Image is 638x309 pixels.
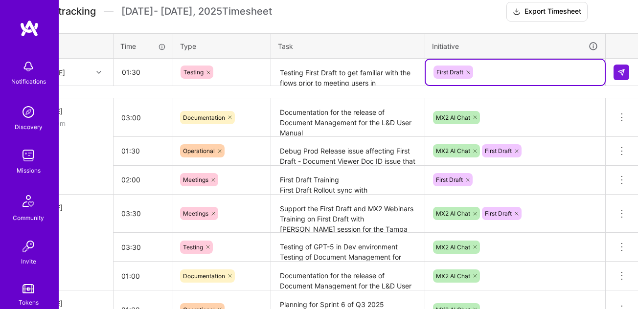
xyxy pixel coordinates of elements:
[19,297,39,308] div: Tokens
[20,20,39,37] img: logo
[41,215,105,225] div: 8h
[114,200,173,226] input: HH:MM
[183,68,204,76] span: Testing
[23,284,34,293] img: tokens
[41,118,105,129] div: 6h 30m
[19,146,38,165] img: teamwork
[19,57,38,76] img: bell
[272,234,424,261] textarea: Testing of GPT-5 in Dev environment Testing of Document Management for release and logging issues...
[114,59,172,85] input: HH:MM
[436,68,463,76] span: First Draft
[114,105,173,131] input: HH:MM
[41,298,105,309] div: [DATE]
[183,243,203,251] span: Testing
[436,243,470,251] span: MX2 AI Chat
[19,237,38,256] img: Invite
[485,147,512,154] span: First Draft
[272,138,424,165] textarea: Debug Prod Release issue affecting First Draft - Document Viewer Doc ID issue that was resolved
[41,202,105,213] div: [DATE]
[614,65,630,80] div: null
[32,5,96,18] span: Time tracking
[183,272,225,280] span: Documentation
[436,114,470,121] span: MX2 AI Chat
[506,2,588,22] button: Export Timesheet
[617,68,625,76] img: Submit
[41,106,105,116] div: [DATE]
[183,114,225,121] span: Documentation
[183,210,208,217] span: Meetings
[11,76,46,87] div: Notifications
[17,165,41,176] div: Missions
[21,256,36,266] div: Invite
[436,272,470,280] span: MX2 AI Chat
[272,60,424,86] textarea: Testing First Draft to get familiar with the flows prior to meeting users in [GEOGRAPHIC_DATA]
[121,5,272,18] span: [DATE] - [DATE] , 2025 Timesheet
[272,263,424,289] textarea: Documentation for the release of Document Management for the L&D User Manual
[513,7,521,17] i: icon Download
[272,196,424,232] textarea: Support the First Draft and MX2 Webinars Training on First Draft with [PERSON_NAME] session for t...
[96,70,101,75] i: icon Chevron
[272,99,424,136] textarea: Documentation for the release of Document Management for the L&D User Manual
[173,33,271,59] th: Type
[485,210,512,217] span: First Draft
[436,176,463,183] span: First Draft
[271,33,425,59] th: Task
[183,147,215,154] span: Operational
[436,210,470,217] span: MX2 AI Chat
[15,122,43,132] div: Discovery
[436,147,470,154] span: MX2 AI Chat
[114,263,173,289] input: HH:MM
[33,33,114,59] th: Date
[114,167,173,193] input: HH:MM
[17,189,40,213] img: Community
[114,138,173,164] input: HH:MM
[114,234,173,260] input: HH:MM
[19,102,38,122] img: discovery
[183,176,208,183] span: Meetings
[272,167,424,194] textarea: First Draft Training First Draft Rollout sync with [PERSON_NAME]
[13,213,44,223] div: Community
[432,41,598,52] div: Initiative
[120,41,166,51] div: Time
